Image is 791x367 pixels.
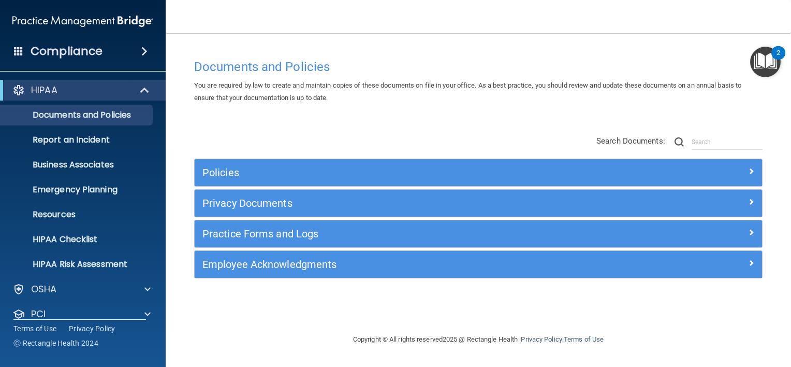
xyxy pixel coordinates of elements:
[31,84,57,96] p: HIPAA
[289,323,667,356] div: Copyright © All rights reserved 2025 @ Rectangle Health | |
[202,228,612,239] h5: Practice Forms and Logs
[202,259,612,270] h5: Employee Acknowledgments
[31,308,46,320] p: PCI
[7,259,148,270] p: HIPAA Risk Assessment
[202,197,612,209] h5: Privacy Documents
[202,164,754,181] a: Policies
[202,225,754,242] a: Practice Forms and Logs
[194,81,741,102] span: You are required by law to create and maintain copies of these documents on file in your office. ...
[69,323,115,334] a: Privacy Policy
[194,60,763,74] h4: Documents and Policies
[31,283,57,295] p: OSHA
[750,47,781,77] button: Open Resource Center, 2 new notifications
[777,53,780,66] div: 2
[12,84,150,96] a: HIPAA
[13,338,98,348] span: Ⓒ Rectangle Health 2024
[521,335,562,343] a: Privacy Policy
[12,308,151,320] a: PCI
[7,234,148,245] p: HIPAA Checklist
[7,110,148,120] p: Documents and Policies
[13,323,56,334] a: Terms of Use
[7,209,148,220] p: Resources
[596,136,665,146] span: Search Documents:
[675,137,684,147] img: ic-search.3b580494.png
[7,160,148,170] p: Business Associates
[31,44,102,59] h4: Compliance
[564,335,604,343] a: Terms of Use
[12,283,151,295] a: OSHA
[692,134,763,150] input: Search
[202,195,754,211] a: Privacy Documents
[12,11,153,32] img: PMB logo
[7,185,148,195] p: Emergency Planning
[202,256,754,273] a: Employee Acknowledgments
[612,310,779,351] iframe: Drift Widget Chat Controller
[7,135,148,145] p: Report an Incident
[202,167,612,178] h5: Policies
